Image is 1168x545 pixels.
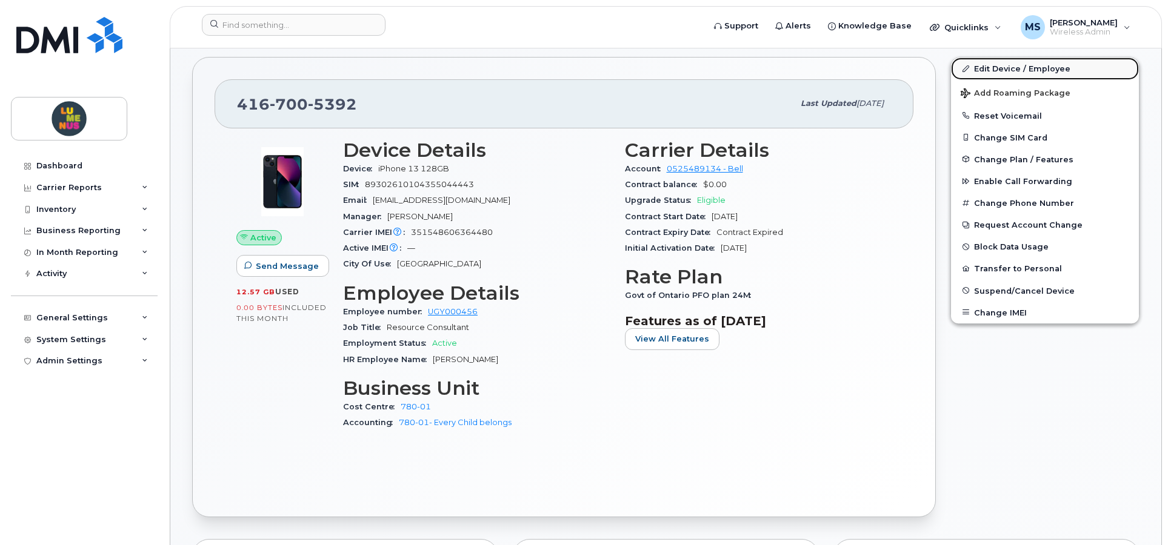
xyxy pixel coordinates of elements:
span: Knowledge Base [838,20,912,32]
div: Mike Sousa [1012,15,1139,39]
h3: Rate Plan [625,266,892,288]
h3: Employee Details [343,282,610,304]
span: $0.00 [703,180,727,189]
a: UGY000456 [428,307,478,316]
input: Find something... [202,14,385,36]
div: Quicklinks [921,15,1010,39]
span: Contract balance [625,180,703,189]
span: Alerts [786,20,811,32]
span: [DATE] [712,212,738,221]
span: Accounting [343,418,399,427]
span: included this month [236,303,327,323]
span: [PERSON_NAME] [1050,18,1118,27]
button: Change Phone Number [951,192,1139,214]
button: Add Roaming Package [951,80,1139,105]
span: Manager [343,212,387,221]
span: [DATE] [721,243,747,253]
span: Active [432,339,457,348]
span: used [275,287,299,296]
h3: Device Details [343,139,610,161]
span: iPhone 13 128GB [378,164,449,173]
span: HR Employee Name [343,355,433,364]
span: Enable Call Forwarding [974,177,1072,186]
span: Suspend/Cancel Device [974,286,1075,295]
span: Active [250,232,276,243]
a: Knowledge Base [819,14,920,38]
span: Cost Centre [343,402,401,411]
span: 700 [270,95,308,113]
h3: Carrier Details [625,139,892,161]
span: Initial Activation Date [625,243,721,253]
button: Change IMEI [951,302,1139,323]
span: Job Title [343,323,387,332]
a: Edit Device / Employee [951,58,1139,79]
span: [EMAIL_ADDRESS][DOMAIN_NAME] [373,196,510,205]
span: [PERSON_NAME] [433,355,498,364]
button: Transfer to Personal [951,257,1139,279]
span: [PERSON_NAME] [387,212,453,221]
span: MS [1025,20,1041,35]
span: Add Roaming Package [961,88,1070,100]
span: Contract Expiry Date [625,228,716,237]
button: Change SIM Card [951,127,1139,148]
span: Wireless Admin [1050,27,1118,37]
a: Support [706,14,767,38]
span: Active IMEI [343,243,407,253]
button: Reset Voicemail [951,105,1139,127]
span: Eligible [697,196,726,205]
span: Account [625,164,667,173]
h3: Business Unit [343,377,610,399]
button: Change Plan / Features [951,148,1139,170]
span: Email [343,196,373,205]
h3: Features as of [DATE] [625,314,892,328]
span: [DATE] [856,99,884,108]
button: Suspend/Cancel Device [951,280,1139,302]
span: Employee number [343,307,428,316]
span: — [407,243,415,253]
span: Send Message [256,260,319,272]
span: Carrier IMEI [343,228,411,237]
span: Employment Status [343,339,432,348]
span: View All Features [635,333,709,345]
span: Change Plan / Features [974,154,1073,163]
span: 351548606364480 [411,228,493,237]
button: Block Data Usage [951,236,1139,257]
span: 5392 [308,95,357,113]
span: SIM [343,180,365,189]
button: Send Message [236,255,329,277]
span: Govt of Ontario PFO plan 24M [625,291,757,300]
span: Device [343,164,378,173]
img: image20231002-3703462-1ig824h.jpeg [246,145,319,218]
span: [GEOGRAPHIC_DATA] [397,259,481,268]
span: City Of Use [343,259,397,268]
button: Enable Call Forwarding [951,170,1139,192]
span: 89302610104355044443 [365,180,474,189]
span: Support [724,20,758,32]
span: 0.00 Bytes [236,303,282,312]
button: View All Features [625,328,719,350]
span: 12.57 GB [236,288,275,296]
span: Resource Consultant [387,323,469,332]
span: Contract Start Date [625,212,712,221]
a: 0525489134 - Bell [667,164,743,173]
span: Contract Expired [716,228,783,237]
a: 780-01 [401,402,431,411]
span: Upgrade Status [625,196,697,205]
span: Last updated [801,99,856,108]
span: Quicklinks [944,22,989,32]
span: 416 [237,95,357,113]
a: 780-01- Every Child belongs [399,418,512,427]
a: Alerts [767,14,819,38]
button: Request Account Change [951,214,1139,236]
